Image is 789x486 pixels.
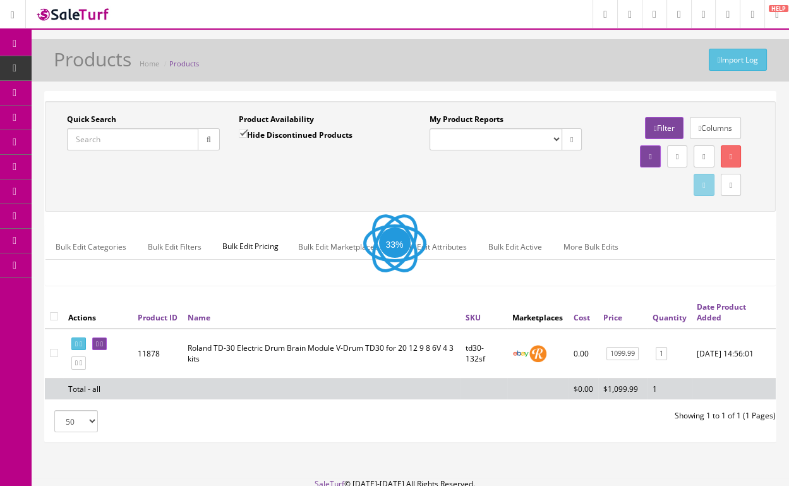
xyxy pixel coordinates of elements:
h1: Products [54,49,131,70]
span: Bulk Edit Pricing [213,234,288,258]
td: td30-132sf [461,329,507,379]
th: Actions [63,296,133,329]
a: Price [603,312,622,323]
a: Bulk Edit Marketplaces [288,234,388,259]
a: Filter [645,117,683,139]
td: Roland TD-30 Electric Drum Brain Module V-Drum TD30 for 20 12 9 8 6V 4 3 kits [183,329,461,379]
a: Product ID [138,312,178,323]
a: Bulk Edit Filters [138,234,212,259]
img: SaleTurf [35,6,111,23]
a: Cost [574,312,590,323]
a: Import Log [709,49,767,71]
label: My Product Reports [430,114,503,125]
a: Bulk Edit Categories [45,234,136,259]
img: reverb [529,345,546,362]
td: $1,099.99 [598,378,647,399]
td: 11878 [133,329,183,379]
td: 1 [647,378,692,399]
a: Quantity [653,312,687,323]
td: $0.00 [569,378,598,399]
a: Bulk Edit Active [478,234,552,259]
a: 1099.99 [606,347,639,360]
td: 2025-06-09 14:56:01 [692,329,776,379]
a: 1 [656,347,667,360]
input: Hide Discontinued Products [239,130,247,138]
td: 0.00 [569,329,598,379]
label: Quick Search [67,114,116,125]
a: Date Product Added [697,301,746,323]
a: Home [140,59,159,68]
a: Columns [690,117,741,139]
input: Search [67,128,198,150]
th: Marketplaces [507,296,569,329]
a: Bulk Edit Attributes [390,234,477,259]
label: Product Availability [239,114,314,125]
a: SKU [466,312,481,323]
span: HELP [769,5,788,12]
div: Showing 1 to 1 of 1 (1 Pages) [411,410,786,422]
td: Total - all [63,378,133,399]
label: Hide Discontinued Products [239,128,352,141]
a: Products [169,59,199,68]
img: ebay [512,345,529,362]
a: Name [188,312,210,323]
a: More Bulk Edits [553,234,629,259]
